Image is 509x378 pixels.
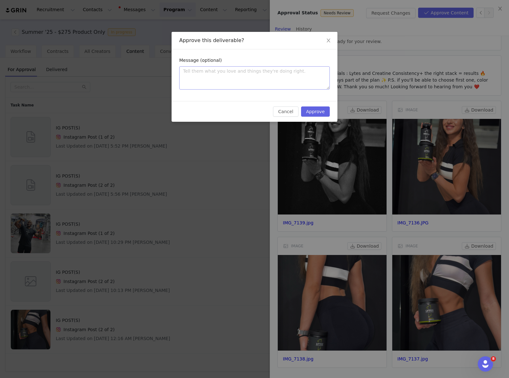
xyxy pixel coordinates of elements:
label: Message (optional) [179,58,222,63]
i: icon: close [326,38,331,43]
iframe: Intercom live chat [478,356,493,372]
button: Close [320,32,337,50]
button: Cancel [273,106,298,117]
div: Approve this deliverable? [179,37,330,44]
button: Approve [301,106,330,117]
span: 8 [491,356,496,361]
